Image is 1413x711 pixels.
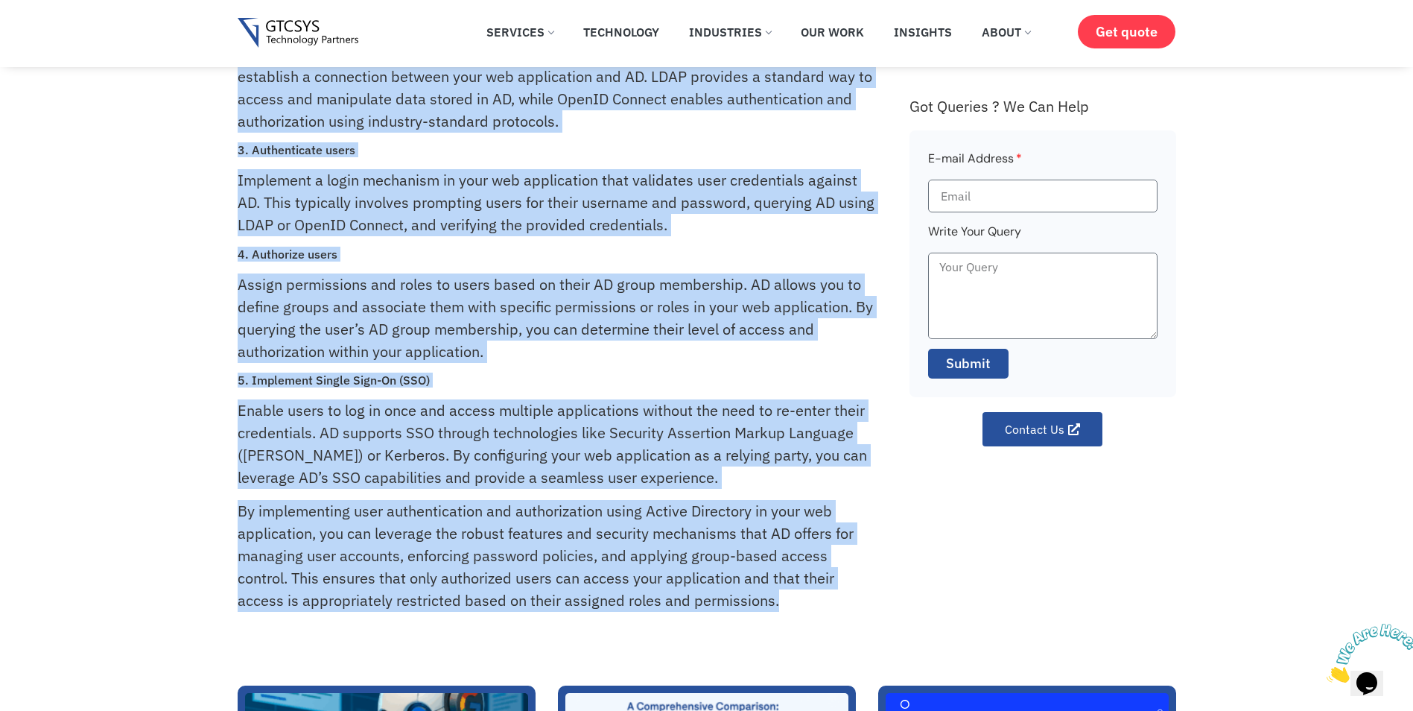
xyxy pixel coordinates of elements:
[475,16,565,48] a: Services
[928,149,1158,388] form: Faq Form
[928,149,1022,180] label: E-mail Address
[928,180,1158,212] input: Email
[238,169,876,236] p: Implement a login mechanism in your web application that validates user credentials against AD. T...
[238,247,876,262] h3: 4. Authorize users
[883,16,963,48] a: Insights
[971,16,1041,48] a: About
[238,373,876,388] h3: 5. Implement Single Sign-On (SSO)
[238,43,876,133] p: Use technologies like LDAP (Lightweight Directory Access Protocol) or OpenID Connect to establish...
[928,222,1021,253] label: Write Your Query
[928,349,1009,379] button: Submit
[1078,15,1175,48] a: Get quote
[572,16,670,48] a: Technology
[909,97,1176,116] div: Got Queries ? We Can Help
[238,18,359,48] img: Gtcsys logo
[946,354,991,373] span: Submit
[238,274,876,363] p: Assign permissions and roles to users based on their AD group membership. AD allows you to define...
[1321,618,1413,689] iframe: chat widget
[1005,423,1064,435] span: Contact Us
[238,399,876,489] p: Enable users to log in once and access multiple applications without the need to re-enter their c...
[1096,24,1158,39] span: Get quote
[238,500,876,612] p: By implementing user authentication and authorization using Active Directory in your web applicat...
[678,16,782,48] a: Industries
[982,412,1102,446] a: Contact Us
[790,16,875,48] a: Our Work
[6,6,98,65] img: Chat attention grabber
[238,143,876,157] h3: 3. Authenticate users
